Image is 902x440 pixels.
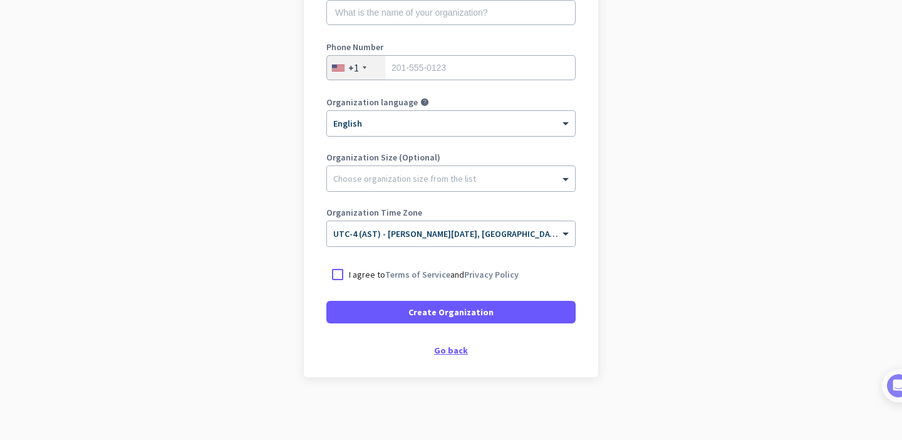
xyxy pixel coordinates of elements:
i: help [420,98,429,107]
span: Create Organization [408,306,494,318]
div: Go back [326,346,576,355]
label: Organization Time Zone [326,208,576,217]
a: Privacy Policy [464,269,519,280]
p: I agree to and [349,268,519,281]
label: Organization Size (Optional) [326,153,576,162]
label: Organization language [326,98,418,107]
a: Terms of Service [385,269,450,280]
label: Phone Number [326,43,576,51]
div: +1 [348,61,359,74]
button: Create Organization [326,301,576,323]
input: 201-555-0123 [326,55,576,80]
